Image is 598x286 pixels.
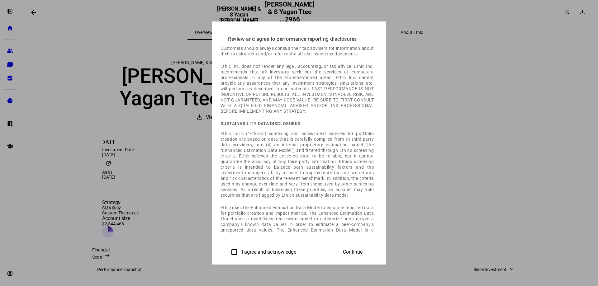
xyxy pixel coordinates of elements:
[221,63,374,114] p: Ethic Inc. does not render any legal, accounting, or tax advice. Ethic Inc. recommends that all i...
[221,26,377,47] h2: Review and agree to performance reporting disclosures
[221,121,374,126] h3: Sustainability data disclosures
[221,131,374,198] p: Ethic Inc.’s (“Ethic’s”) screening and assessment services for portfolio creation are based on da...
[240,249,296,255] label: I agree and acknowledge
[221,205,374,250] p: Ethic uses the Enhanced Estimation Data Model to enhance reported data for portfolio creation and...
